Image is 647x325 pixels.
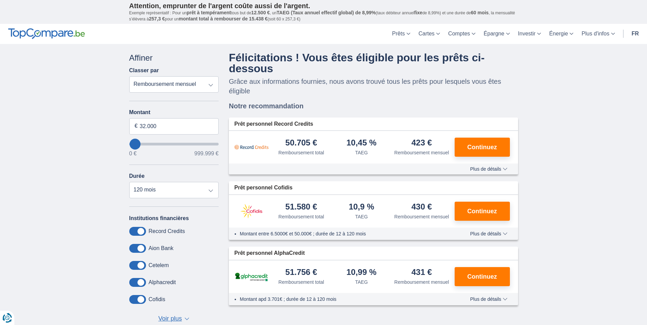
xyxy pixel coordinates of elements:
div: 51.756 € [285,268,317,277]
div: 423 € [411,139,432,148]
label: Alphacredit [149,279,176,285]
span: Prêt personnel AlphaCredit [234,249,305,257]
label: Classer par [129,67,159,74]
input: wantToBorrow [129,143,219,145]
button: Voir plus ▼ [156,314,191,324]
a: Épargne [480,24,514,44]
div: 50.705 € [285,139,317,148]
div: Affiner [129,52,219,64]
button: Plus de détails [465,166,512,172]
span: 999.999 € [194,151,219,156]
div: 430 € [411,203,432,212]
a: Investir [514,24,545,44]
label: Aion Bank [149,245,174,251]
div: Remboursement mensuel [394,149,449,156]
img: pret personnel Record Credits [234,139,268,156]
span: Plus de détails [470,297,507,301]
a: Cartes [414,24,444,44]
span: 12.500 € [251,10,270,15]
div: TAEG [355,149,368,156]
span: Voir plus [158,314,182,323]
span: TAEG (Taux annuel effectif global) de 8,99% [277,10,376,15]
button: Plus de détails [465,296,512,302]
span: Prêt personnel Record Credits [234,120,313,128]
div: 10,99 % [347,268,377,277]
div: Remboursement total [278,279,324,285]
span: 60 mois [471,10,489,15]
div: 10,45 % [347,139,377,148]
div: Remboursement mensuel [394,213,449,220]
span: ▼ [185,318,189,320]
p: Exemple représentatif : Pour un tous but de , un (taux débiteur annuel de 8,99%) et une durée de ... [129,10,518,22]
span: Plus de détails [470,231,507,236]
button: Continuez [455,202,510,221]
span: prêt à tempérament [187,10,231,15]
p: Attention, emprunter de l'argent coûte aussi de l'argent. [129,2,518,10]
div: 431 € [411,268,432,277]
span: Continuez [467,208,497,214]
div: Remboursement total [278,213,324,220]
button: Continuez [455,138,510,157]
span: Prêt personnel Cofidis [234,184,293,192]
li: Montant entre 6.5000€ et 50.000€ ; durée de 12 à 120 mois [240,230,450,237]
div: TAEG [355,279,368,285]
img: TopCompare [8,28,85,39]
a: fr [628,24,643,44]
label: Record Credits [149,228,185,234]
a: Comptes [444,24,480,44]
label: Cetelem [149,262,169,268]
a: Énergie [545,24,577,44]
h4: Félicitations ! Vous êtes éligible pour les prêts ci-dessous [229,52,518,74]
a: Plus d'infos [577,24,619,44]
span: 257,3 € [149,16,165,21]
button: Plus de détails [465,231,512,236]
img: pret personnel AlphaCredit [234,272,268,282]
span: Continuez [467,144,497,150]
button: Continuez [455,267,510,286]
span: 0 € [129,151,137,156]
div: 51.580 € [285,203,317,212]
div: 10,9 % [349,203,374,212]
label: Cofidis [149,296,165,303]
a: Prêts [388,24,414,44]
img: pret personnel Cofidis [234,203,268,220]
label: Durée [129,173,145,179]
div: Remboursement total [278,149,324,156]
li: Montant apd 3.701€ ; durée de 12 à 120 mois [240,296,450,303]
span: Continuez [467,274,497,280]
span: € [135,122,138,130]
div: TAEG [355,213,368,220]
label: Institutions financières [129,215,189,221]
label: Montant [129,109,219,115]
p: Grâce aux informations fournies, nous avons trouvé tous les prêts pour lesquels vous êtes éligible [229,77,518,96]
div: Remboursement mensuel [394,279,449,285]
span: fixe [414,10,422,15]
span: montant total à rembourser de 15.438 € [179,16,268,21]
span: Plus de détails [470,167,507,171]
